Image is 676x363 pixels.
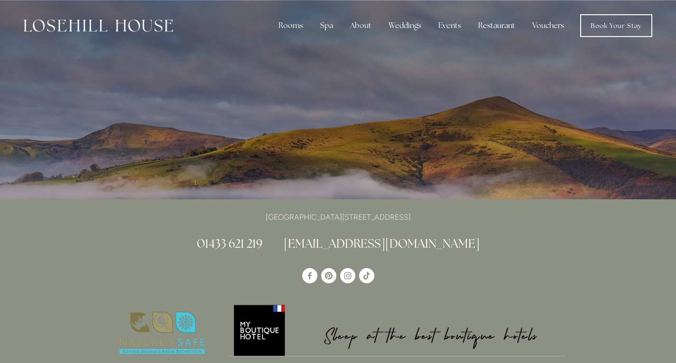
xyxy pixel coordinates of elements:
p: [GEOGRAPHIC_DATA][STREET_ADDRESS] [111,211,565,223]
a: Pinterest [321,268,336,283]
a: Book Your Stay [580,14,652,37]
div: Weddings [381,16,429,35]
img: My Boutique Hotel - Logo [229,303,565,356]
a: TikTok [359,268,374,283]
a: Vouchers [525,16,572,35]
div: About [343,16,379,35]
div: Rooms [271,16,311,35]
div: Restaurant [471,16,523,35]
div: Events [431,16,469,35]
img: Nature's Safe - Logo [111,303,213,363]
a: Losehill House Hotel & Spa [302,268,317,283]
img: Losehill House [24,19,173,32]
a: [EMAIL_ADDRESS][DOMAIN_NAME] [284,236,480,251]
div: Spa [313,16,341,35]
a: 01433 621 219 [197,236,262,251]
a: Instagram [340,268,355,283]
